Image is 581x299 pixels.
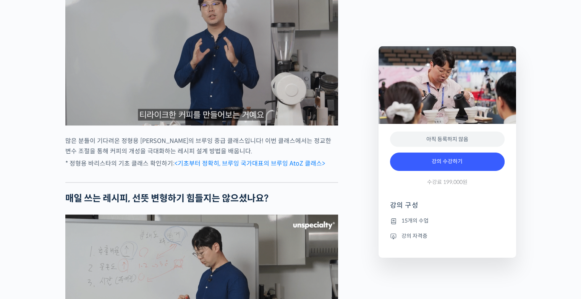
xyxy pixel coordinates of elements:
[175,159,325,167] a: <기초부터 정확히, 브루잉 국가대표의 브루잉 AtoZ 클래스>
[390,201,505,216] h4: 강의 구성
[65,193,338,204] h2: 매일 쓰는 레시피, 선뜻 변형하기 힘들지는 않으셨나요?
[427,179,468,186] span: 수강료 199,000원
[390,153,505,171] a: 강의 수강하기
[390,216,505,226] li: 15개의 수업
[65,158,338,169] p: * 정형용 바리스타의 기초 클래스 확인하기:
[50,236,99,255] a: 대화
[24,247,29,253] span: 홈
[2,236,50,255] a: 홈
[390,132,505,147] div: 아직 등록하지 않음
[390,231,505,240] li: 강의 자격증
[99,236,147,255] a: 설정
[65,136,338,156] p: 많은 분들이 기다려온 정형용 [PERSON_NAME]의 브루잉 중급 클래스입니다! 이번 클래스에서는 정교한 변수 조절을 통해 커피의 개성을 극대화하는 레시피 설계 방법을 배웁니다.
[118,247,127,253] span: 설정
[70,247,79,253] span: 대화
